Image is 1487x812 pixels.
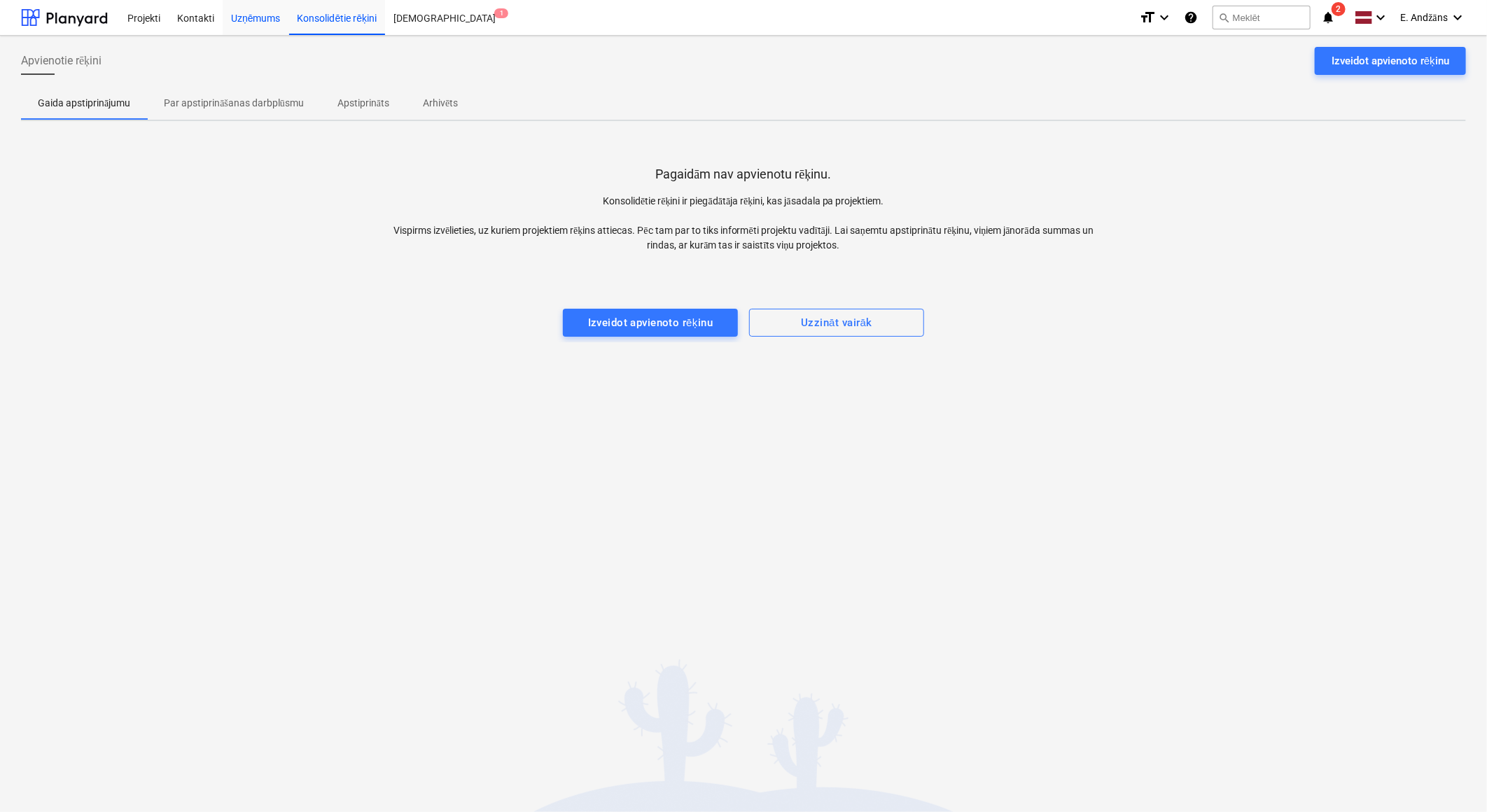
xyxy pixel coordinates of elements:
[1332,2,1346,16] span: 2
[1322,9,1336,26] i: notifications
[1401,12,1448,24] span: E. Andžāns
[494,8,508,18] span: 1
[1315,47,1466,75] button: Izveidot apvienoto rēķinu
[423,96,458,111] p: Arhivēts
[1417,745,1487,812] iframe: Chat Widget
[1157,9,1173,26] i: keyboard_arrow_down
[1185,9,1199,26] i: Zināšanu pamats
[801,314,872,332] div: Uzzināt vairāk
[588,314,713,332] div: Izveidot apvienoto rēķinu
[1140,9,1157,26] i: format_size
[38,96,130,111] p: Gaida apstiprinājumu
[164,96,304,111] p: Par apstiprināšanas darbplūsmu
[1449,9,1466,26] i: keyboard_arrow_down
[1213,6,1311,29] button: Meklēt
[337,96,389,111] p: Apstiprināts
[21,52,102,69] span: Apvienotie rēķini
[382,194,1105,253] p: Konsolidētie rēķini ir piegādātāja rēķini, kas jāsadala pa projektiem. Vispirms izvēlieties, uz k...
[1219,12,1230,23] span: search
[656,166,832,183] p: Pagaidām nav apvienotu rēķinu.
[1332,52,1449,70] div: Izveidot apvienoto rēķinu
[749,309,924,337] button: Uzzināt vairāk
[1373,9,1390,26] i: keyboard_arrow_down
[563,309,738,337] button: Izveidot apvienoto rēķinu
